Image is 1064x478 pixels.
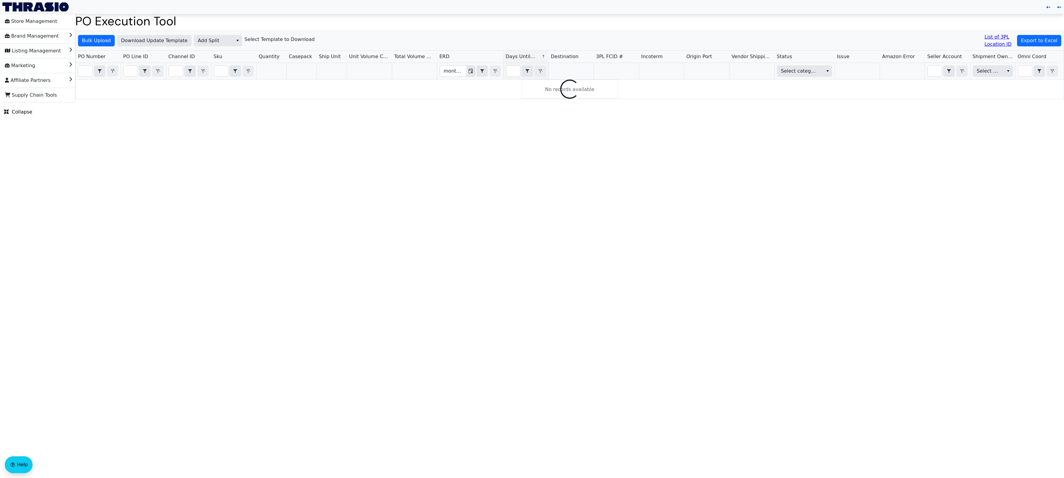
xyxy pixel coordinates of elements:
span: Export to Excel [1021,37,1057,44]
th: Filter [925,63,970,80]
span: Listing Management [5,46,61,56]
th: Filter [76,63,121,80]
span: Incoterm [641,53,663,60]
span: PO Number [78,53,106,60]
button: select [139,66,150,77]
a: List of 3PL Location ID [984,33,1015,48]
th: Filter [437,63,503,80]
span: Choose Operator [139,65,151,77]
span: Seller Account [927,53,962,60]
span: Help [17,461,28,468]
span: Ship Unit [319,53,341,60]
button: Bulk Upload [78,35,115,46]
span: Vendor Shipping Address [732,53,772,60]
th: Filter [211,63,256,80]
span: Supply Chain Tools [5,90,57,100]
span: Select Shipment Owner [977,67,999,75]
span: Amazon Error [882,53,915,60]
h6: Select Template to Download [245,36,315,42]
th: Filter [503,63,548,80]
img: Thrasio Logo [2,2,69,11]
span: Casepack [289,53,312,60]
button: select [233,35,242,46]
h1: PO Execution Tool [75,14,1064,28]
button: select [477,66,488,77]
input: Filter [440,66,466,77]
span: Status [777,53,792,60]
span: Issue [837,53,849,60]
th: Filter [970,63,1015,80]
span: Select category [781,67,818,75]
span: Origin Port [686,53,712,60]
button: select [94,66,105,77]
span: Total Volume CBM [394,53,435,60]
button: select [944,66,954,77]
th: Filter [774,63,835,80]
button: Toggle calendar [466,66,475,77]
input: Filter [78,66,92,77]
span: Choose Operator [1034,65,1045,77]
input: Filter [928,66,942,77]
span: Shipment Owner [972,53,1013,60]
span: Choose Operator [476,65,488,77]
span: PO Line ID [123,53,148,60]
span: ERD [439,53,450,60]
button: Download Update Template [117,35,192,46]
span: Affiliate Partners [5,76,51,85]
span: Quantity [259,53,279,60]
th: Filter [166,63,211,80]
input: Filter [214,66,228,77]
span: Bulk Upload [82,37,111,44]
span: Omni Coord [1018,53,1046,60]
span: Store Management [5,17,57,26]
span: Choose Operator [184,65,196,77]
span: Destination [551,53,579,60]
th: Filter [1015,63,1060,80]
span: Choose Operator [522,65,533,77]
span: Choose Operator [229,65,241,77]
span: Unit Volume CBM [349,53,389,60]
th: Filter [121,63,166,80]
span: Choose Operator [943,65,955,77]
span: Collapse [4,108,32,116]
button: select [823,66,832,77]
input: Filter [1018,66,1032,77]
button: select [185,66,195,77]
button: Help floatingactionbutton [5,456,33,473]
input: Filter [169,66,183,77]
button: select [1034,66,1045,77]
span: Sku [214,53,222,60]
span: 3PL FCID # [596,53,623,60]
span: Add Split [198,37,229,44]
input: Filter [124,66,138,77]
button: Export to Excel [1017,35,1061,46]
span: Download Update Template [121,37,188,44]
span: Channel ID [168,53,195,60]
span: Brand Management [5,31,59,41]
button: select [522,66,533,77]
span: Days Until ERD [506,53,537,60]
span: Choose Operator [94,65,105,77]
input: Filter [506,66,520,77]
span: Marketing [5,61,35,70]
button: select [230,66,241,77]
button: select [1004,66,1013,77]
